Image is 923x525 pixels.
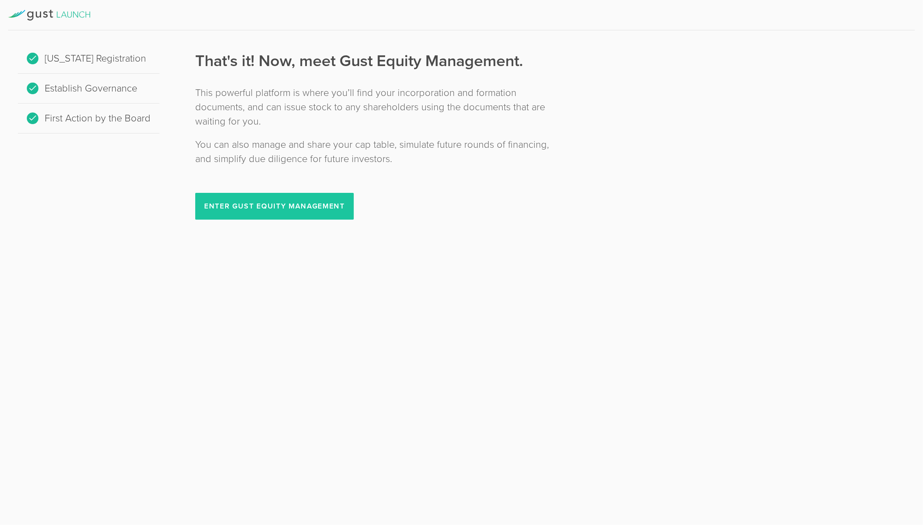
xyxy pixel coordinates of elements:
div: You can also manage and share your cap table, simulate future rounds of financing, and simplify d... [195,137,554,166]
button: Enter Gust Equity Management [195,193,354,220]
h1: That's it! Now, meet Gust Equity Management. [195,50,554,72]
div: [US_STATE] Registration [18,44,159,74]
iframe: Chat Widget [878,455,923,498]
div: This powerful platform is where you’ll find your incorporation and formation documents, and can i... [195,86,554,129]
div: First Action by the Board [18,104,159,133]
div: Establish Governance [18,74,159,104]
